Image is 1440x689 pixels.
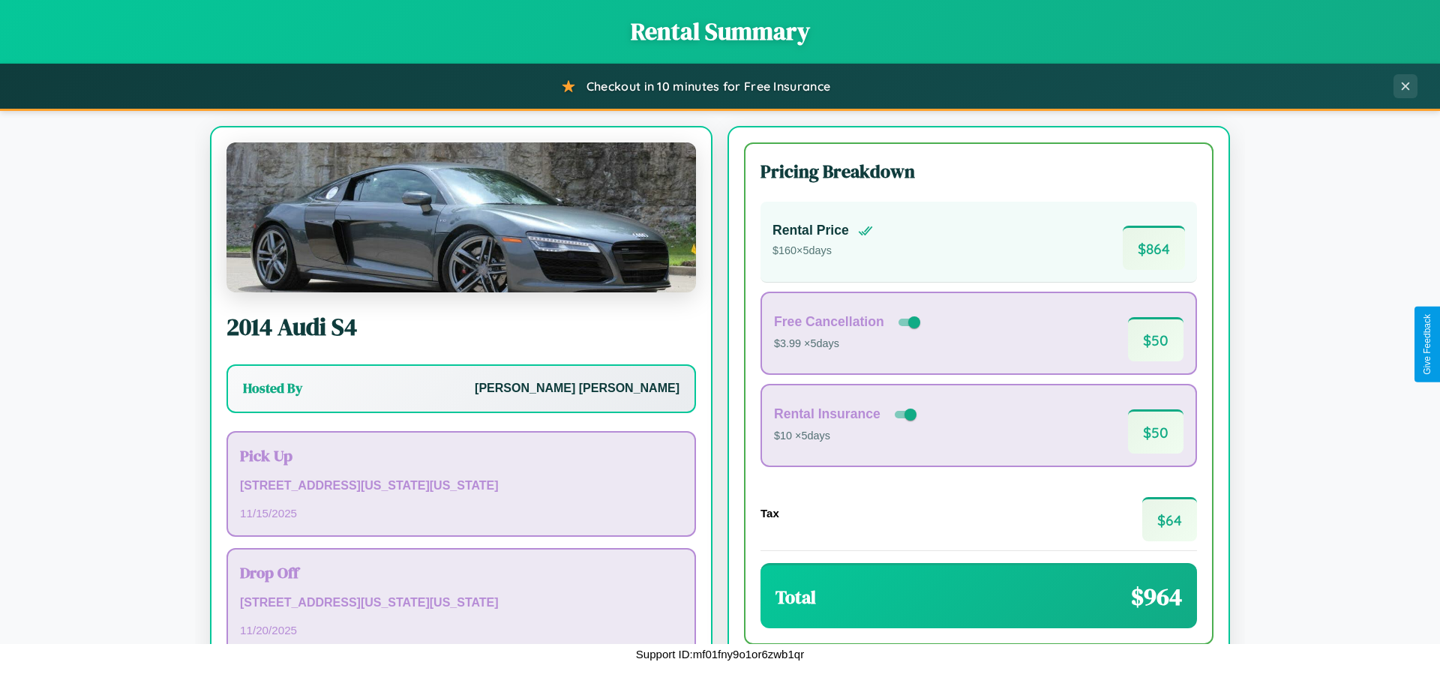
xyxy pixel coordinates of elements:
span: $ 64 [1142,497,1197,541]
h2: 2014 Audi S4 [226,310,696,343]
span: Checkout in 10 minutes for Free Insurance [586,79,830,94]
p: [PERSON_NAME] [PERSON_NAME] [475,378,679,400]
h4: Tax [760,507,779,520]
p: $ 160 × 5 days [772,241,873,261]
span: $ 964 [1131,580,1182,613]
h3: Hosted By [243,379,302,397]
p: [STREET_ADDRESS][US_STATE][US_STATE] [240,475,682,497]
p: 11 / 20 / 2025 [240,620,682,640]
h3: Pick Up [240,445,682,466]
img: Audi S4 [226,142,696,292]
h3: Total [775,585,816,610]
span: $ 50 [1128,317,1183,361]
span: $ 50 [1128,409,1183,454]
p: 11 / 15 / 2025 [240,503,682,523]
p: [STREET_ADDRESS][US_STATE][US_STATE] [240,592,682,614]
h4: Rental Price [772,223,849,238]
p: $3.99 × 5 days [774,334,923,354]
h3: Drop Off [240,562,682,583]
h4: Rental Insurance [774,406,880,422]
h1: Rental Summary [15,15,1425,48]
h3: Pricing Breakdown [760,159,1197,184]
p: Support ID: mf01fny9o1or6zwb1qr [636,644,804,664]
p: $10 × 5 days [774,427,919,446]
h4: Free Cancellation [774,314,884,330]
span: $ 864 [1123,226,1185,270]
div: Give Feedback [1422,314,1432,375]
